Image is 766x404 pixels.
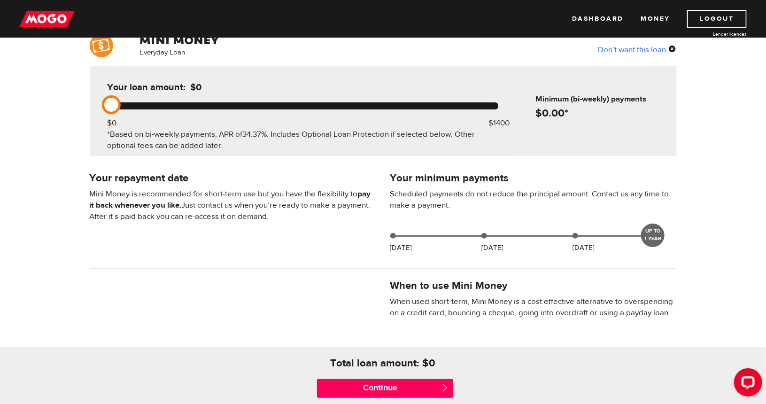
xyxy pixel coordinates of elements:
h6: Minimum (bi-weekly) payments [536,93,673,105]
span: 34.37% [243,129,267,140]
h4: $ [536,107,673,120]
h4: When to use Mini Money [390,279,508,292]
h5: Your loan amount: [108,82,299,93]
input: Continue [317,379,453,398]
p: [DATE] [481,242,503,254]
div: Don’t want this loan [598,43,677,55]
p: Scheduled payments do not reduce the principal amount. Contact us any time to make a payment. [390,188,677,211]
span: 0.00 [542,106,565,120]
a: Lender licences [676,31,747,38]
h4: Your repayment date [90,171,376,185]
span:  [441,384,449,392]
iframe: LiveChat chat widget [727,365,766,404]
a: Money [641,10,670,28]
a: Logout [687,10,747,28]
h4: 0 [429,357,436,370]
div: $1400 [489,117,510,129]
h4: Your minimum payments [390,171,677,185]
p: [DATE] [573,242,595,254]
img: mogo_logo-11ee424be714fa7cbb0f0f49df9e16ec.png [19,10,75,28]
div: $0 [108,117,117,129]
p: Mini Money is recommended for short-term use but you have the flexibility to Just contact us when... [90,188,376,222]
b: pay it back whenever you like. [90,189,371,210]
p: [DATE] [390,242,412,254]
a: Dashboard [572,10,624,28]
span: $0 [191,81,202,93]
div: UP TO 1 YEAR [641,224,665,247]
div: *Based on bi-weekly payments, APR of . Includes Optional Loan Protection if selected below. Other... [108,129,498,151]
h4: Total loan amount: $ [331,357,429,370]
p: When used short-term, Mini Money is a cost effective alternative to overspending on a credit card... [390,296,677,319]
